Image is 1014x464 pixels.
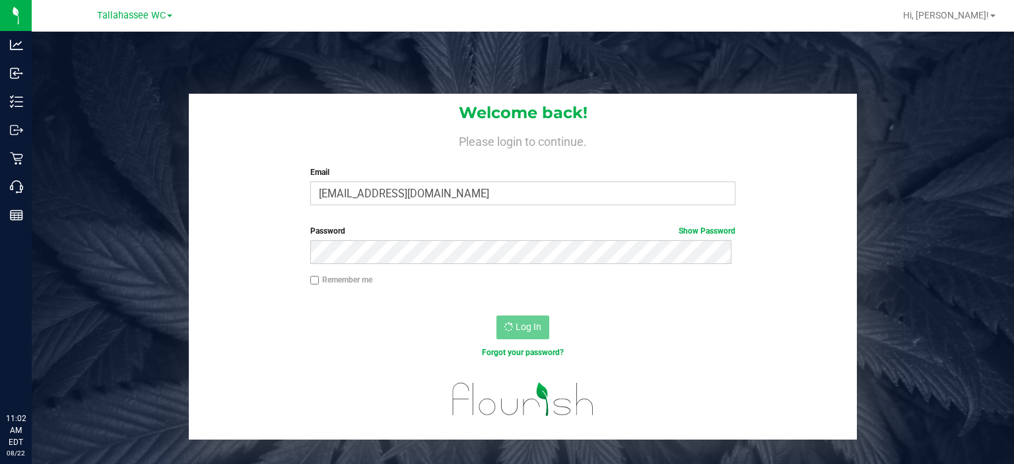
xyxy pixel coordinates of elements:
label: Remember me [310,274,372,286]
button: Log In [496,315,549,339]
span: Tallahassee WC [97,10,166,21]
inline-svg: Inbound [10,67,23,80]
p: 11:02 AM EDT [6,413,26,448]
p: 08/22 [6,448,26,458]
inline-svg: Reports [10,209,23,222]
span: Log In [516,321,541,332]
inline-svg: Outbound [10,123,23,137]
span: Hi, [PERSON_NAME]! [903,10,989,20]
input: Remember me [310,276,320,285]
inline-svg: Analytics [10,38,23,51]
a: Forgot your password? [482,348,564,357]
label: Email [310,166,736,178]
inline-svg: Retail [10,152,23,165]
h4: Please login to continue. [189,132,857,148]
h1: Welcome back! [189,104,857,121]
img: flourish_logo.svg [440,372,607,426]
inline-svg: Inventory [10,95,23,108]
a: Show Password [679,226,735,236]
inline-svg: Call Center [10,180,23,193]
span: Password [310,226,345,236]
